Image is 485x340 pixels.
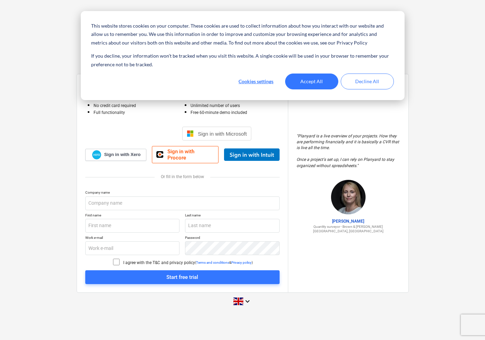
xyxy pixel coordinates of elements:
[81,11,405,100] div: Cookie banner
[185,235,280,241] p: Password
[85,219,180,233] input: First name
[230,74,283,89] button: Cookies settings
[167,148,214,161] span: Sign in with Procore
[191,103,280,109] p: Unlimited number of users
[297,229,400,233] p: [GEOGRAPHIC_DATA], [GEOGRAPHIC_DATA]
[331,180,366,214] img: Claire Hill
[123,260,195,266] p: I agree with the T&C and privacy policy
[85,174,280,179] div: Or fill in the form below
[152,146,218,163] a: Sign in with Procore
[91,52,394,69] p: If you decline, your information won’t be tracked when you visit this website. A single cookie wi...
[91,22,394,47] p: This website stores cookies on your computer. These cookies are used to collect information about...
[196,261,229,264] a: Terms and conditions
[166,273,198,282] div: Start free trial
[85,190,280,196] p: Company name
[191,110,280,116] p: Free 60-minute demo included
[195,260,253,265] p: ( & )
[341,74,394,89] button: Decline All
[94,110,183,116] p: Full functionality
[94,103,183,109] p: No credit card required
[85,235,180,241] p: Work e-mail
[185,219,280,233] input: Last name
[85,213,180,219] p: First name
[297,133,400,169] p: " Planyard is a live overview of your projects. How they are performing financially and it is bas...
[104,152,140,158] span: Sign in with Xero
[92,150,101,159] img: Xero logo
[243,297,252,305] i: keyboard_arrow_down
[85,196,280,210] input: Company name
[231,261,252,264] a: Privacy policy
[297,218,400,224] p: [PERSON_NAME]
[85,270,280,284] button: Start free trial
[285,74,338,89] button: Accept All
[85,149,147,161] a: Sign in with Xero
[185,213,280,219] p: Last name
[297,224,400,229] p: Quantity surveyor - Brown & [PERSON_NAME]
[85,241,180,255] input: Work e-mail
[110,126,180,141] iframe: Sign in with Google Button
[198,131,247,137] span: Sign in with Microsoft
[187,130,194,137] img: Microsoft logo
